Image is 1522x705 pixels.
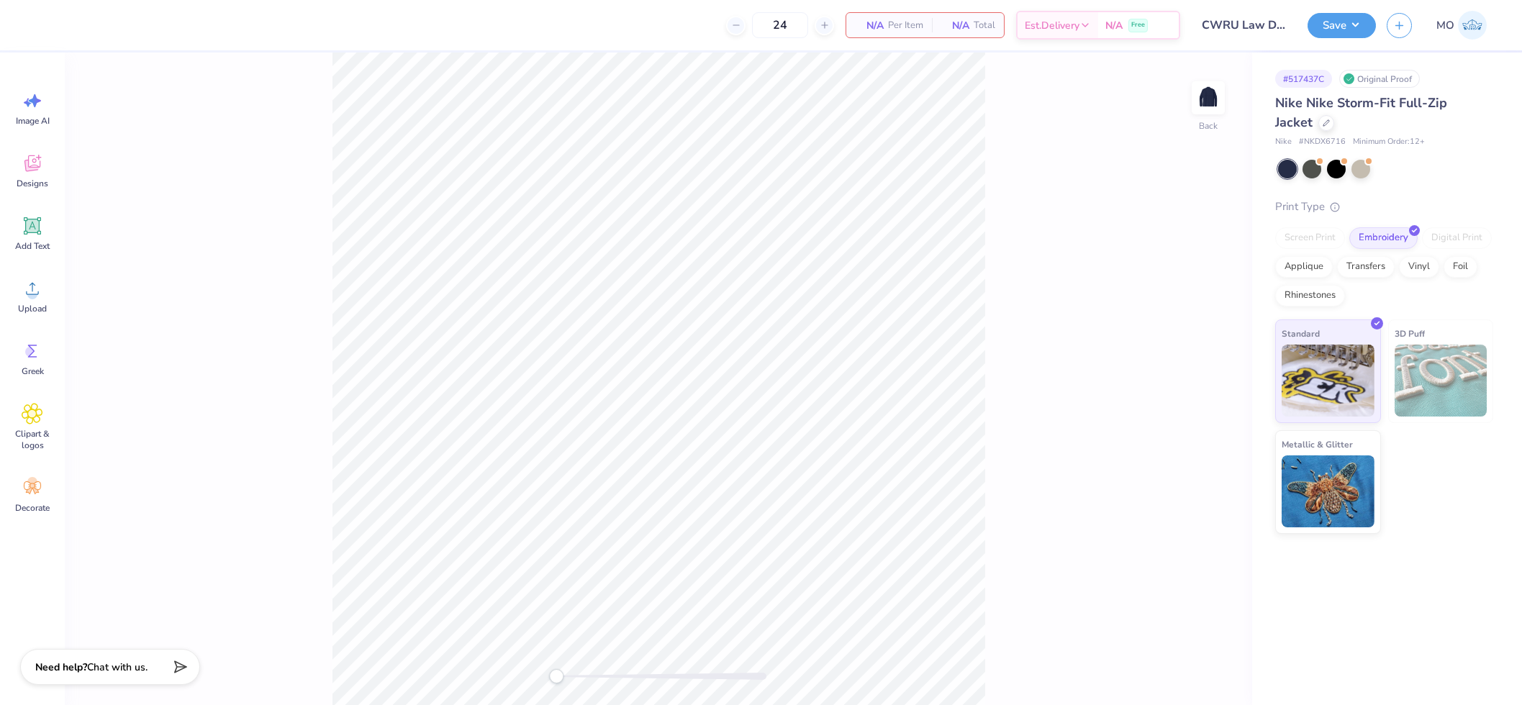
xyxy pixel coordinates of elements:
div: Digital Print [1422,227,1492,249]
button: Save [1308,13,1376,38]
span: MO [1436,17,1454,34]
span: Minimum Order: 12 + [1353,136,1425,148]
span: N/A [941,18,969,33]
div: Accessibility label [549,669,563,683]
div: Rhinestones [1275,285,1345,306]
div: Applique [1275,256,1333,278]
span: Total [974,18,995,33]
span: Add Text [15,240,50,252]
div: Vinyl [1399,256,1439,278]
img: Back [1194,83,1223,112]
span: # NKDX6716 [1299,136,1346,148]
div: Embroidery [1349,227,1418,249]
div: Foil [1444,256,1477,278]
span: Decorate [15,502,50,514]
strong: Need help? [35,660,87,674]
div: Screen Print [1275,227,1345,249]
span: Nike Nike Storm-Fit Full-Zip Jacket [1275,94,1447,131]
a: MO [1430,11,1493,40]
span: Standard [1282,326,1320,341]
div: Print Type [1275,199,1493,215]
img: Standard [1282,345,1374,417]
span: Image AI [16,115,50,127]
span: Chat with us. [87,660,148,674]
span: Nike [1275,136,1292,148]
span: N/A [855,18,884,33]
div: Back [1199,119,1218,132]
span: Est. Delivery [1025,18,1079,33]
span: 3D Puff [1395,326,1425,341]
span: N/A [1105,18,1123,33]
div: Transfers [1337,256,1395,278]
img: Mirabelle Olis [1458,11,1487,40]
img: Metallic & Glitter [1282,455,1374,527]
span: Designs [17,178,48,189]
img: 3D Puff [1395,345,1487,417]
span: Per Item [888,18,923,33]
input: Untitled Design [1191,11,1297,40]
div: Original Proof [1339,70,1420,88]
span: Upload [18,303,47,314]
span: Clipart & logos [9,428,56,451]
span: Greek [22,365,44,377]
span: Free [1131,20,1145,30]
span: Metallic & Glitter [1282,437,1353,452]
div: # 517437C [1275,70,1332,88]
input: – – [752,12,808,38]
